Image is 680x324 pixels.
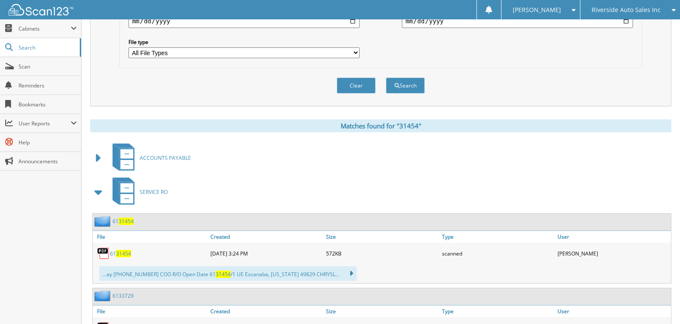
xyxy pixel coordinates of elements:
[93,305,208,317] a: File
[402,14,633,28] input: end
[208,305,324,317] a: Created
[555,231,671,243] a: User
[19,25,71,32] span: Cabinets
[208,231,324,243] a: Created
[107,141,191,175] a: ACCOUNTS PAYABLE
[93,231,208,243] a: File
[140,188,168,196] span: SERVICE RO
[113,218,134,225] a: 6131454
[440,231,555,243] a: Type
[513,7,561,12] span: [PERSON_NAME]
[19,139,77,146] span: Help
[386,78,425,93] button: Search
[637,283,680,324] iframe: Chat Widget
[9,4,73,16] img: scan123-logo-white.svg
[107,175,168,209] a: SERVICE RO
[555,305,671,317] a: User
[97,247,110,260] img: PDF.png
[555,245,671,262] div: [PERSON_NAME]
[19,158,77,165] span: Announcements
[119,218,134,225] span: 31454
[94,290,113,301] img: folder2.png
[113,292,134,299] a: 6133729
[19,120,71,127] span: User Reports
[140,154,191,162] span: ACCOUNTS PAYABLE
[19,101,77,108] span: Bookmarks
[99,266,357,281] div: ...ay [PHONE_NUMBER] COO R/O Open Date 61 /1 UE Escanaba, [US_STATE] 49829 CHRYSL...
[337,78,376,93] button: Clear
[324,245,439,262] div: 572KB
[324,231,439,243] a: Size
[128,14,359,28] input: start
[216,271,231,278] span: 31454
[19,63,77,70] span: Scan
[90,119,671,132] div: Matches found for "31454"
[110,250,131,257] a: 6131454
[94,216,113,227] img: folder2.png
[592,7,661,12] span: Riverside Auto Sales Inc
[19,82,77,89] span: Reminders
[116,250,131,257] span: 31454
[440,305,555,317] a: Type
[208,245,324,262] div: [DATE] 3:24 PM
[128,38,359,46] label: File type
[324,305,439,317] a: Size
[19,44,75,51] span: Search
[440,245,555,262] div: scanned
